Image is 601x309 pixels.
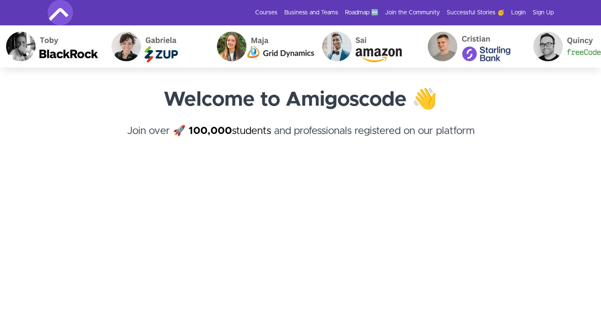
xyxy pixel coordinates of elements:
a: Roadmap 🆕 [345,8,378,17]
a: Business and Teams [284,8,338,17]
a: Courses [255,8,278,17]
a: Login [511,8,526,17]
a: Sign Up [533,8,554,17]
a: Join the Community [385,8,440,17]
img: Gabriela [97,25,202,68]
strong: 100,000 [189,126,232,136]
img: Sai [307,25,413,68]
a: 100,000students [189,126,271,136]
a: Successful Stories 🥳 [447,8,504,17]
img: Maja [202,25,307,68]
strong: Welcome to Amigoscode 👋 [164,90,437,110]
img: Cristian [413,25,518,68]
h4: Join over 🚀 and professionals registered on our platform [48,123,554,154]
